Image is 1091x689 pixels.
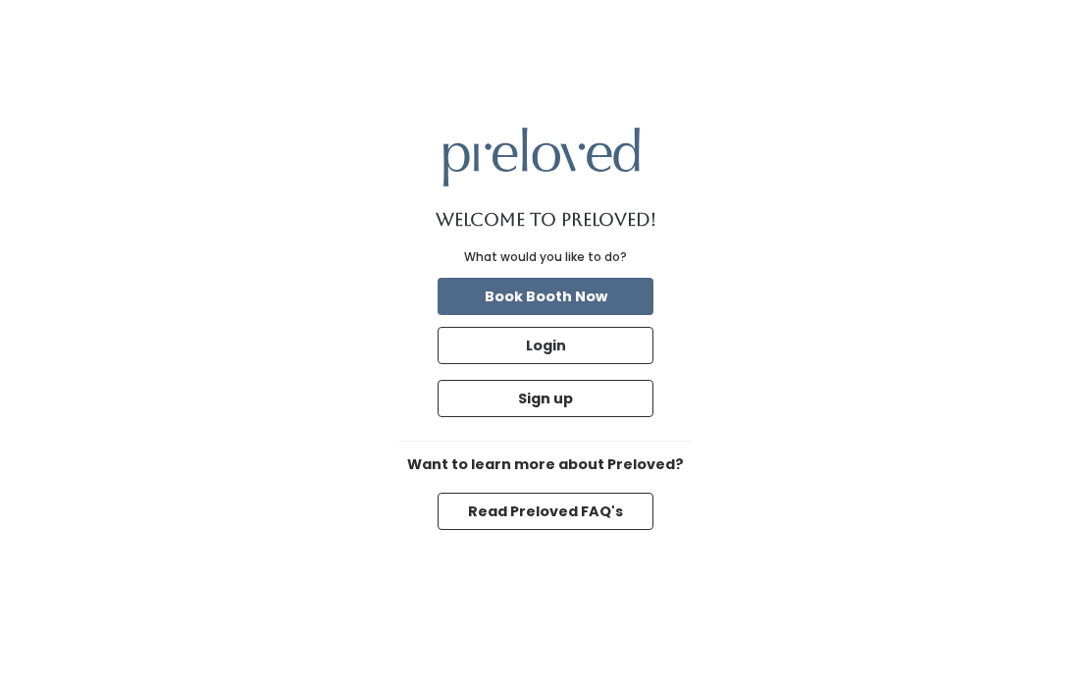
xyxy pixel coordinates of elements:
[464,248,627,266] div: What would you like to do?
[434,323,657,368] a: Login
[438,493,653,530] button: Read Preloved FAQ's
[398,457,693,473] h6: Want to learn more about Preloved?
[438,327,653,364] button: Login
[438,380,653,417] button: Sign up
[438,278,653,315] button: Book Booth Now
[434,376,657,421] a: Sign up
[443,128,640,185] img: preloved logo
[436,210,656,230] h1: Welcome to Preloved!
